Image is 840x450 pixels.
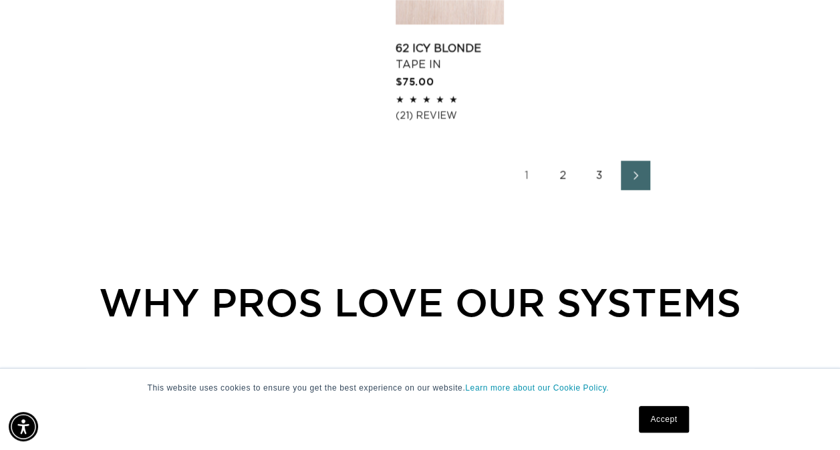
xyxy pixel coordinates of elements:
a: Page 3 [585,161,614,190]
a: Next page [621,161,650,190]
div: Accessibility Menu [9,412,38,441]
nav: Pagination [396,161,767,190]
div: WHY PROS LOVE OUR SYSTEMS [74,273,767,331]
iframe: Chat Widget [773,386,840,450]
a: Page 2 [549,161,578,190]
a: 62 Icy Blonde Tape In [396,41,504,73]
a: Learn more about our Cookie Policy. [465,383,609,393]
a: Accept [639,406,688,433]
a: Page 1 [513,161,542,190]
p: This website uses cookies to ensure you get the best experience on our website. [148,382,693,394]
